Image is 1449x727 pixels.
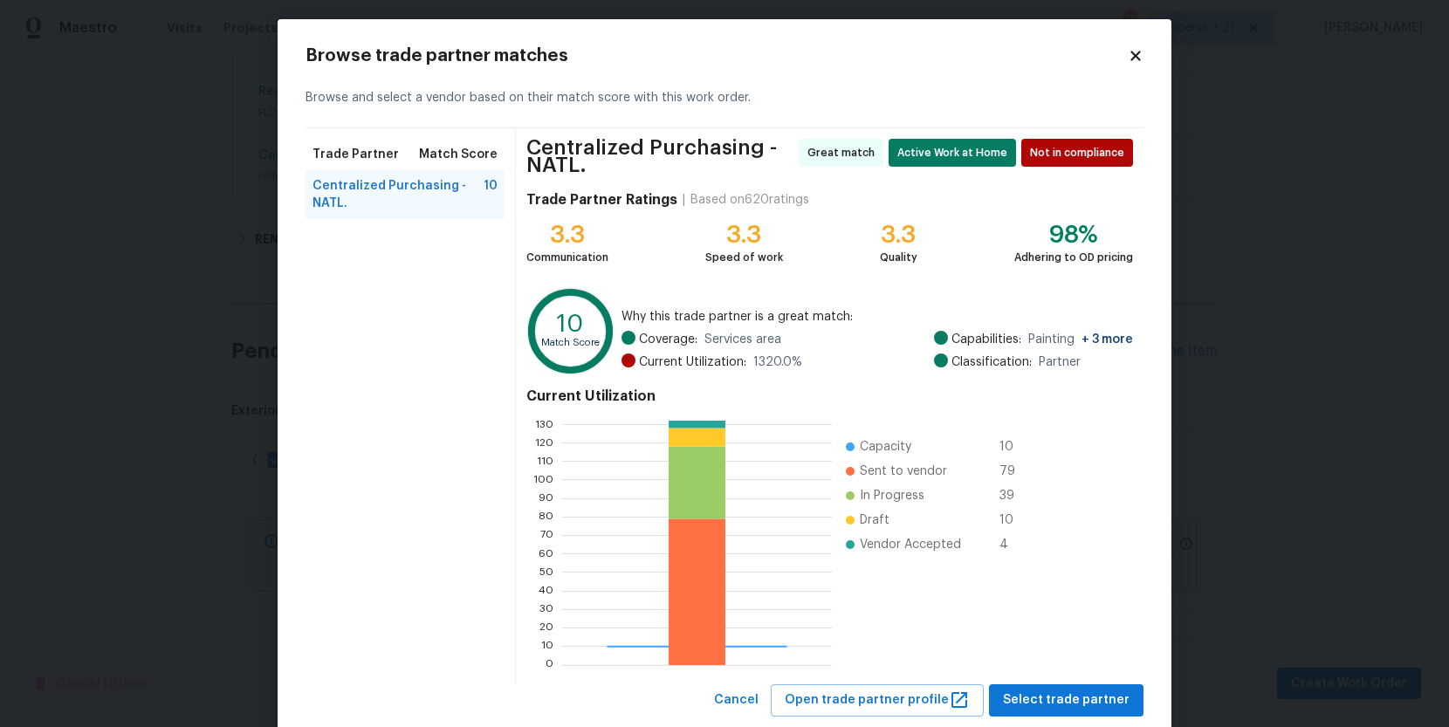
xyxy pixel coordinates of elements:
[526,249,608,266] div: Communication
[880,249,917,266] div: Quality
[1014,249,1133,266] div: Adhering to OD pricing
[1030,144,1131,161] span: Not in compliance
[690,191,809,209] div: Based on 620 ratings
[999,487,1027,504] span: 39
[860,487,924,504] span: In Progress
[621,308,1133,326] span: Why this trade partner is a great match:
[999,463,1027,480] span: 79
[999,438,1027,456] span: 10
[537,456,553,466] text: 110
[999,511,1027,529] span: 10
[807,144,882,161] span: Great match
[533,475,553,485] text: 100
[539,622,553,633] text: 20
[419,146,498,163] span: Match Score
[771,684,984,717] button: Open trade partner profile
[306,47,1128,65] h2: Browse trade partner matches
[714,689,759,711] span: Cancel
[951,331,1021,348] span: Capabilities:
[1082,333,1133,346] span: + 3 more
[539,548,553,559] text: 60
[707,684,766,717] button: Cancel
[539,604,553,614] text: 30
[541,641,553,652] text: 10
[677,191,690,209] div: |
[526,139,793,174] span: Centralized Purchasing - NATL.
[639,331,697,348] span: Coverage:
[539,586,553,596] text: 40
[306,68,1143,128] div: Browse and select a vendor based on their match score with this work order.
[989,684,1143,717] button: Select trade partner
[705,249,783,266] div: Speed of work
[860,438,911,456] span: Capacity
[704,331,781,348] span: Services area
[526,226,608,243] div: 3.3
[1039,353,1081,371] span: Partner
[546,660,553,670] text: 0
[539,493,553,504] text: 90
[312,177,484,212] span: Centralized Purchasing - NATL.
[1003,689,1130,711] span: Select trade partner
[541,338,600,347] text: Match Score
[312,146,399,163] span: Trade Partner
[880,226,917,243] div: 3.3
[860,511,889,529] span: Draft
[753,353,802,371] span: 1320.0 %
[1028,331,1133,348] span: Painting
[705,226,783,243] div: 3.3
[639,353,746,371] span: Current Utilization:
[860,536,961,553] span: Vendor Accepted
[540,530,553,540] text: 70
[897,144,1014,161] span: Active Work at Home
[951,353,1032,371] span: Classification:
[1014,226,1133,243] div: 98%
[535,419,553,429] text: 130
[526,191,677,209] h4: Trade Partner Ratings
[860,463,947,480] span: Sent to vendor
[557,312,584,336] text: 10
[539,567,553,578] text: 50
[484,177,498,212] span: 10
[526,388,1133,405] h4: Current Utilization
[999,536,1027,553] span: 4
[785,689,970,711] span: Open trade partner profile
[539,511,553,522] text: 80
[535,437,553,448] text: 120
